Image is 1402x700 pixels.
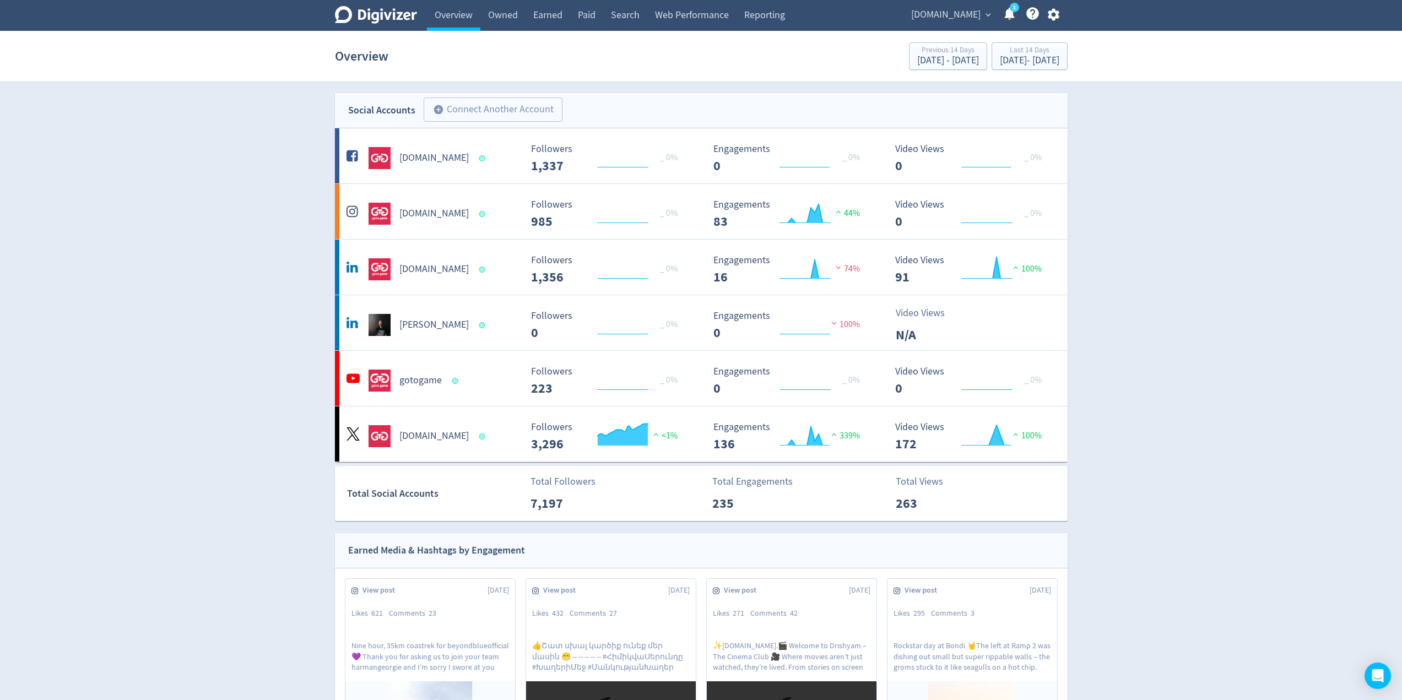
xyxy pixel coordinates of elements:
span: View post [543,585,582,596]
h5: [DOMAIN_NAME] [399,430,469,443]
p: Total Views [896,474,959,489]
a: Jack Hudson undefined[PERSON_NAME] Followers --- _ 0% Followers 0 Engagements 0 Engagements 0 100... [335,295,1068,350]
span: _ 0% [660,375,678,386]
svg: Video Views 0 [890,366,1055,395]
span: 74% [833,263,860,274]
span: _ 0% [842,375,860,386]
span: 295 [913,608,925,618]
h5: [PERSON_NAME] [399,318,469,332]
svg: Engagements 136 [708,422,873,451]
img: negative-performance.svg [829,319,840,327]
span: expand_more [983,10,993,20]
span: _ 0% [660,208,678,219]
div: Last 14 Days [1000,46,1059,56]
button: Previous 14 Days[DATE] - [DATE] [909,42,987,70]
span: [DATE] [849,585,870,596]
img: positive-performance.svg [829,430,840,438]
div: Social Accounts [348,102,415,118]
span: 100% [1010,263,1042,274]
div: Comments [389,608,442,619]
svg: Engagements 83 [708,199,873,229]
svg: Followers --- [526,255,691,284]
span: 27 [609,608,617,618]
span: [DOMAIN_NAME] [911,6,981,24]
span: _ 0% [1024,375,1042,386]
span: Data last synced: 8 Sep 2025, 7:02am (AEST) [479,211,488,217]
svg: Followers --- [526,366,691,395]
button: [DOMAIN_NAME] [907,6,994,24]
div: Likes [532,608,570,619]
svg: Engagements 0 [708,144,873,173]
div: Previous 14 Days [917,46,979,56]
svg: Followers --- [526,311,691,340]
p: Nine hour, 35km coastrek for beyondblueofficial 💜 Thank you for asking us to join your team harma... [351,641,509,671]
span: [DATE] [488,585,509,596]
svg: Video Views 91 [890,255,1055,284]
span: 271 [733,608,744,618]
span: 100% [829,319,860,330]
svg: Followers --- [526,199,691,229]
span: _ 0% [1024,152,1042,163]
text: 1 [1013,4,1015,12]
span: View post [724,585,762,596]
a: goto.game undefined[DOMAIN_NAME] Followers --- _ 0% Followers 985 Engagements 83 Engagements 83 4... [335,184,1068,239]
img: positive-performance.svg [1010,263,1021,272]
span: Data last synced: 8 Sep 2025, 7:02am (AEST) [479,322,488,328]
svg: Followers --- [526,144,691,173]
h5: [DOMAIN_NAME] [399,207,469,220]
a: Connect Another Account [415,99,562,122]
a: goto.game undefined[DOMAIN_NAME] Followers --- Followers 3,296 <1% Engagements 136 Engagements 13... [335,406,1068,462]
span: _ 0% [660,152,678,163]
span: _ 0% [660,319,678,330]
span: [DATE] [668,585,690,596]
h5: [DOMAIN_NAME] [399,263,469,276]
svg: Video Views 0 [890,144,1055,173]
svg: Video Views 0 [890,199,1055,229]
button: Last 14 Days[DATE]- [DATE] [992,42,1068,70]
img: positive-performance.svg [1010,430,1021,438]
a: 1 [1010,3,1019,12]
svg: Followers --- [526,422,691,451]
a: gotogame undefinedgotogame Followers --- _ 0% Followers 223 Engagements 0 Engagements 0 _ 0% Vide... [335,351,1068,406]
p: N/A [896,325,959,345]
span: add_circle [433,104,444,115]
svg: Engagements 0 [708,366,873,395]
h1: Overview [335,39,388,74]
h5: gotogame [399,374,442,387]
div: Comments [750,608,804,619]
p: ✨[DOMAIN_NAME].🎬 Welcome to Drishyam – The Cinema Club 🎥 Where movies aren’t just watched, they’r... [713,641,870,671]
div: Comments [570,608,623,619]
img: negative-performance.svg [833,263,844,272]
span: 432 [552,608,564,618]
p: Rockstar day at Bondi 🤘The left at Ramp 2 was dishing out small but super rippable walls – the gr... [894,641,1051,671]
span: Data last synced: 8 Sep 2025, 7:02am (AEST) [479,155,488,161]
img: goto.game undefined [369,147,391,169]
a: goto.game undefined[DOMAIN_NAME] Followers --- _ 0% Followers 1,356 Engagements 16 Engagements 16... [335,240,1068,295]
span: 3 [971,608,975,618]
span: _ 0% [842,152,860,163]
img: goto.game undefined [369,425,391,447]
svg: Engagements 0 [708,311,873,340]
img: positive-performance.svg [833,208,844,216]
span: _ 0% [660,263,678,274]
div: Comments [931,608,981,619]
div: Likes [713,608,750,619]
svg: Engagements 16 [708,255,873,284]
span: 23 [429,608,436,618]
span: 339% [829,430,860,441]
img: goto.game undefined [369,258,391,280]
div: [DATE] - [DATE] [1000,56,1059,66]
div: [DATE] - [DATE] [917,56,979,66]
svg: Video Views 172 [890,422,1055,451]
span: View post [905,585,943,596]
div: Earned Media & Hashtags by Engagement [348,542,525,558]
span: 44% [833,208,860,219]
span: Data last synced: 7 Sep 2025, 11:02pm (AEST) [479,433,488,439]
span: Data last synced: 8 Sep 2025, 1:02pm (AEST) [452,378,461,384]
p: Total Followers [531,474,596,489]
span: _ 0% [1024,208,1042,219]
span: Data last synced: 7 Sep 2025, 10:01pm (AEST) [479,267,488,273]
p: Total Engagements [712,474,793,489]
span: [DATE] [1030,585,1051,596]
a: goto.game undefined[DOMAIN_NAME] Followers --- _ 0% Followers 1,337 Engagements 0 Engagements 0 _... [335,128,1068,183]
